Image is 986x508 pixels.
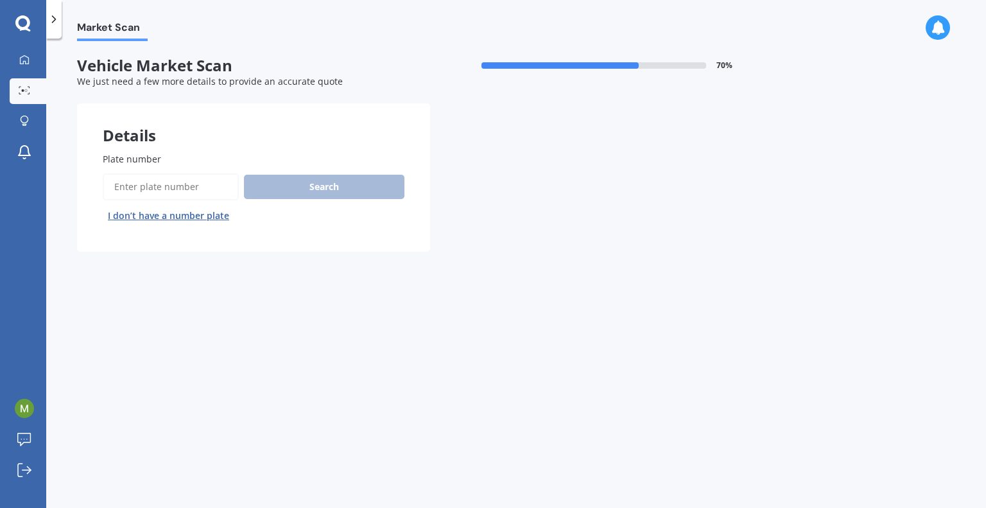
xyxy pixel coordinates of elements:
[103,206,234,226] button: I don’t have a number plate
[77,21,148,39] span: Market Scan
[103,153,161,165] span: Plate number
[716,61,732,70] span: 70 %
[77,75,343,87] span: We just need a few more details to provide an accurate quote
[77,57,430,75] span: Vehicle Market Scan
[103,173,239,200] input: Enter plate number
[15,399,34,418] img: ACg8ocJdmypbfed-Zop4Ig9Rk3-J3RYxzJx-ngm_FEaLHENCo7oJUw=s96-c
[77,103,430,142] div: Details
